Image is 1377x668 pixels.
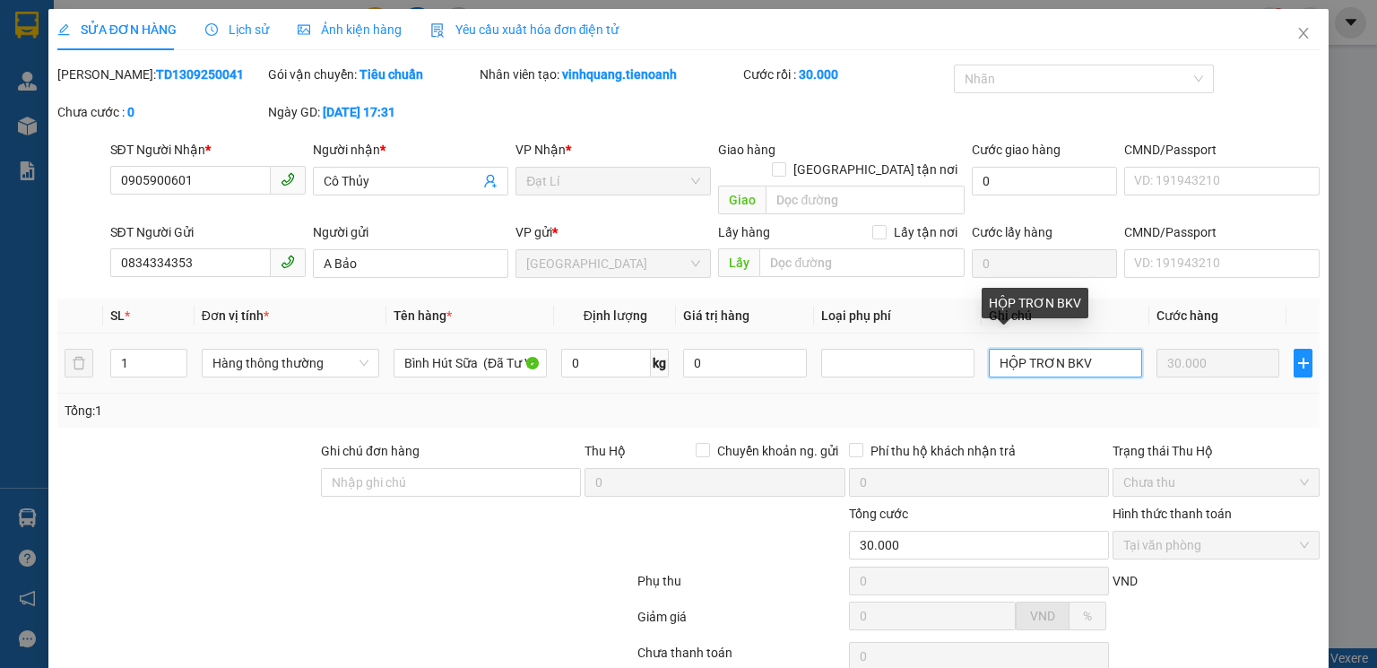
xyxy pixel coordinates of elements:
span: Lấy hàng [718,225,770,239]
div: Chưa cước : [57,102,264,122]
div: Tổng: 1 [65,401,533,421]
span: VP Nhận [515,143,566,157]
b: Tiêu chuẩn [359,67,423,82]
span: Giá trị hàng [683,308,749,323]
input: Cước lấy hàng [972,249,1117,278]
span: Yêu cầu xuất hóa đơn điện tử [430,22,619,37]
strong: 1900 633 614 [120,44,197,57]
span: plus [1295,356,1312,370]
span: Giao [718,186,766,214]
span: Phí thu hộ khách nhận trả [863,441,1023,461]
div: Phụ thu [636,571,846,603]
span: ĐT: 0935 82 08 08 [136,108,205,117]
span: SL [110,308,125,323]
span: % [1083,609,1092,623]
span: [GEOGRAPHIC_DATA] tận nơi [786,160,965,179]
input: Ghi Chú [989,349,1142,377]
input: Dọc đường [759,248,965,277]
button: plus [1294,349,1312,377]
span: VND [1030,609,1055,623]
span: Lấy [718,248,759,277]
button: delete [65,349,93,377]
div: [PERSON_NAME]: [57,65,264,84]
span: SỬA ĐƠN HÀNG [57,22,177,37]
div: Cước rồi : [743,65,950,84]
span: VND [1113,574,1138,588]
span: clock-circle [205,23,218,36]
label: Cước lấy hàng [972,225,1052,239]
img: logo [7,12,52,56]
span: ĐT:0935371718 [7,108,66,117]
span: Đơn vị tính [202,308,269,323]
span: phone [281,255,295,269]
div: HỘP TRƠN BKV [982,288,1088,318]
span: Chưa thu [1123,469,1309,496]
span: Giao hàng [718,143,775,157]
span: VP Gửi: Hai Bà Trưng [7,69,91,78]
span: CTY TNHH DLVT TIẾN OANH [66,10,251,27]
div: Ngày GD: [268,102,475,122]
span: kg [651,349,669,377]
span: Ảnh kiện hàng [298,22,402,37]
span: Hàng thông thường [212,350,368,377]
div: SĐT Người Gửi [110,222,306,242]
span: user-add [483,174,498,188]
label: Ghi chú đơn hàng [321,444,420,458]
span: Định lượng [584,308,647,323]
span: Lấy tận nơi [887,222,965,242]
div: Người gửi [313,222,508,242]
span: Tổng cước [849,507,908,521]
b: vinhquang.tienoanh [562,67,677,82]
b: 30.000 [799,67,838,82]
span: Đạt Lí [526,168,700,195]
button: Close [1278,9,1329,59]
div: SĐT Người Nhận [110,140,306,160]
div: Người nhận [313,140,508,160]
span: ---------------------------------------------- [39,124,230,138]
th: Loại phụ phí [814,299,982,334]
input: Dọc đường [766,186,965,214]
b: [DATE] 17:31 [323,105,395,119]
input: VD: Bàn, Ghế [394,349,547,377]
label: Hình thức thanh toán [1113,507,1232,521]
span: edit [57,23,70,36]
span: Thủ Đức [526,250,700,277]
span: VP Nhận: [GEOGRAPHIC_DATA] [136,65,226,82]
span: Tại văn phòng [1123,532,1309,559]
span: Lịch sử [205,22,269,37]
span: picture [298,23,310,36]
input: Cước giao hàng [972,167,1117,195]
span: Chuyển khoản ng. gửi [710,441,845,461]
div: Gói vận chuyển: [268,65,475,84]
div: CMND/Passport [1124,140,1320,160]
span: ĐC: [STREET_ADDRESS] BMT [7,91,129,100]
div: Trạng thái Thu Hộ [1113,441,1320,461]
span: ĐC: 804 Song Hành, XLHN, P Hiệp Phú Q9 [136,85,251,104]
span: close [1296,26,1311,40]
input: Ghi chú đơn hàng [321,468,581,497]
span: Tên hàng [394,308,452,323]
b: 0 [127,105,134,119]
span: Cước hàng [1156,308,1218,323]
span: Thu Hộ [585,444,626,458]
span: phone [281,172,295,187]
label: Cước giao hàng [972,143,1061,157]
input: 0 [1156,349,1279,377]
div: CMND/Passport [1124,222,1320,242]
div: VP gửi [515,222,711,242]
b: TD1309250041 [156,67,244,82]
strong: NHẬN HÀNG NHANH - GIAO TỐC HÀNH [70,30,248,41]
div: Giảm giá [636,607,846,638]
div: Nhân viên tạo: [480,65,740,84]
img: icon [430,23,445,38]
